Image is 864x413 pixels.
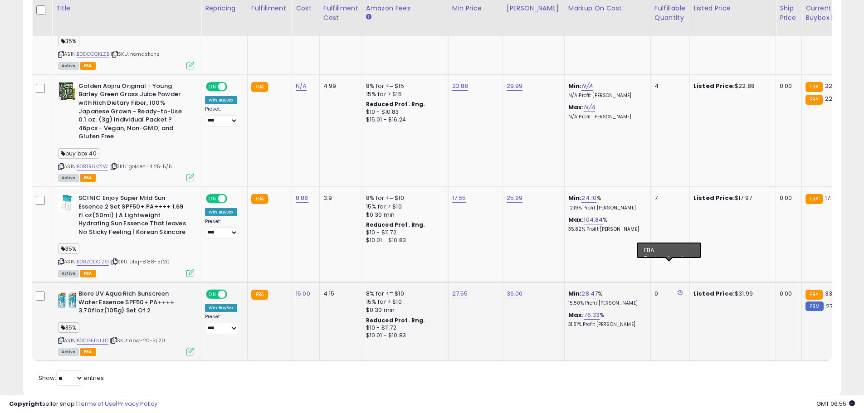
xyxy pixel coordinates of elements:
div: Preset: [205,219,240,239]
a: 36.00 [507,289,523,298]
p: 31.81% Profit [PERSON_NAME] [568,321,644,328]
b: Listed Price: [693,82,735,90]
div: Preset: [205,106,240,126]
a: 76.33 [584,311,600,320]
b: Golden Aojiru Original - Young Barley Green Grass Juice Powder with Rich Dietary Fiber, 100% Japa... [78,82,189,143]
span: FBA [80,62,96,70]
span: ON [207,83,218,90]
a: 104.84 [584,215,603,224]
span: 22.99 [825,94,841,103]
small: FBA [805,82,822,92]
div: 8% for <= $10 [366,194,441,202]
div: Win BuyBox [205,208,237,216]
small: FBA [251,82,268,92]
a: 8.88 [296,194,308,203]
div: Repricing [205,4,244,13]
span: 33.5 [825,289,838,298]
span: All listings currently available for purchase on Amazon [58,348,79,356]
div: $17.97 [693,194,769,202]
div: $10.01 - $10.83 [366,237,441,244]
a: 29.99 [507,82,523,91]
small: FBA [251,194,268,204]
div: 0 [654,290,683,298]
span: | SKU: abq-8.88-5/20 [110,258,170,265]
div: $10.01 - $10.83 [366,332,441,340]
span: buy box 40 [58,148,99,159]
span: FBA [80,270,96,277]
div: Cost [296,4,316,13]
a: 15.00 [296,289,310,298]
a: 27.55 [452,289,468,298]
span: All listings currently available for purchase on Amazon [58,62,79,70]
span: Show: entries [39,374,104,382]
div: seller snap | | [9,400,157,408]
span: ON [207,195,218,203]
p: 35.82% Profit [PERSON_NAME] [568,226,644,233]
div: $0.30 min [366,306,441,314]
a: 22.88 [452,82,469,91]
div: $15.01 - $16.24 [366,116,441,124]
div: % [568,290,644,306]
b: SCINIC Enjoy Super Mild Sun Essence 2 Set SPF50+ PA++++ 1.69 fl oz(50ml) | A Lightweight Hydratin... [78,194,189,238]
b: Max: [568,103,584,112]
div: Amazon Fees [366,4,444,13]
a: Privacy Policy [117,399,157,408]
small: FBA [805,95,822,105]
span: 35% [58,322,79,333]
div: Win BuyBox [205,96,237,104]
b: Reduced Prof. Rng. [366,316,425,324]
small: Amazon Fees. [366,13,371,21]
div: $0.30 min [366,211,441,219]
p: 12.19% Profit [PERSON_NAME] [568,205,644,211]
div: Fulfillment [251,4,288,13]
span: 35% [58,243,79,254]
small: FBA [805,290,822,300]
small: FBA [805,194,822,204]
div: 7 [654,194,683,202]
span: 27.89 [826,302,842,311]
b: Min: [568,289,582,298]
a: 17.55 [452,194,466,203]
div: 4.15 [323,290,355,298]
b: Biore UV Aqua Rich Sunscreen Water Essence SPF50+ PA++++ 3.70floz(105g) Set Of 2 [78,290,189,317]
b: Max: [568,311,584,319]
div: 3.9 [323,194,355,202]
a: N/A [296,82,307,91]
div: Min Price [452,4,499,13]
b: Reduced Prof. Rng. [366,221,425,228]
div: Markup on Cost [568,4,647,13]
div: [PERSON_NAME] [507,4,561,13]
a: B0CG5DLLJD [77,337,108,345]
img: 411aJGestJL._SL40_.jpg [58,194,76,212]
span: | SKU: golden-14.25-5/5 [109,163,172,170]
img: 51HqvHfD1bL._SL40_.jpg [58,290,76,308]
span: All listings currently available for purchase on Amazon [58,270,79,277]
div: 15% for > $10 [366,298,441,306]
div: 15% for > $15 [366,90,441,98]
div: Listed Price [693,4,772,13]
div: 0.00 [780,82,795,90]
a: B0BZCDC1ZG [77,258,109,266]
span: OFF [226,291,240,298]
div: Fulfillable Quantity [654,4,686,23]
span: FBA [80,348,96,356]
div: ASIN: [58,82,194,181]
small: FBM [805,301,823,311]
div: 4.99 [323,82,355,90]
b: Reduced Prof. Rng. [366,100,425,108]
span: | SKU: abw-20-5/20 [110,337,165,344]
div: 15% for > $10 [366,203,441,211]
span: OFF [226,195,240,203]
div: $10 - $11.72 [366,324,441,332]
span: 2025-08-12 06:55 GMT [816,399,855,408]
p: N/A Profit [PERSON_NAME] [568,92,644,99]
span: | SKU: nomaskons [111,50,160,58]
div: 4 [654,82,683,90]
span: OFF [226,83,240,90]
span: FBA [80,174,96,182]
span: All listings currently available for purchase on Amazon [58,174,79,182]
div: $31.99 [693,290,769,298]
b: Listed Price: [693,289,735,298]
div: 0.00 [780,290,795,298]
a: B0DDCQKLZB [77,50,109,58]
